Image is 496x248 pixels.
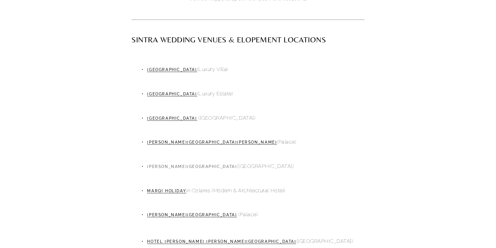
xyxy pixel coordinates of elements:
a: [GEOGRAPHIC_DATA] [147,116,197,121]
p: in Colares (Modern & Architectural Hotel) [147,186,364,195]
a: Hotel [PERSON_NAME] [PERSON_NAME][GEOGRAPHIC_DATA] [147,239,296,244]
a: [PERSON_NAME][GEOGRAPHIC_DATA] [147,213,237,217]
p: ([GEOGRAPHIC_DATA]) [147,237,364,246]
a: [PERSON_NAME][GEOGRAPHIC_DATA] [147,164,237,169]
a: [GEOGRAPHIC_DATA] [147,92,197,97]
p: (Luxury Villa) [147,65,364,74]
h2: Sintra Wedding Venues & Elopement Locations [131,36,364,44]
a: MARQI HOLIDAY [147,189,186,193]
p: (Palace) [147,137,364,147]
p: (Palace) [147,210,364,219]
p: (Luxury Estate) [147,89,364,98]
p: ([GEOGRAPHIC_DATA]) [147,113,364,123]
a: [GEOGRAPHIC_DATA] [147,67,197,72]
p: ([GEOGRAPHIC_DATA]) [147,162,364,171]
a: [PERSON_NAME][GEOGRAPHIC_DATA][PERSON_NAME] [147,140,277,145]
